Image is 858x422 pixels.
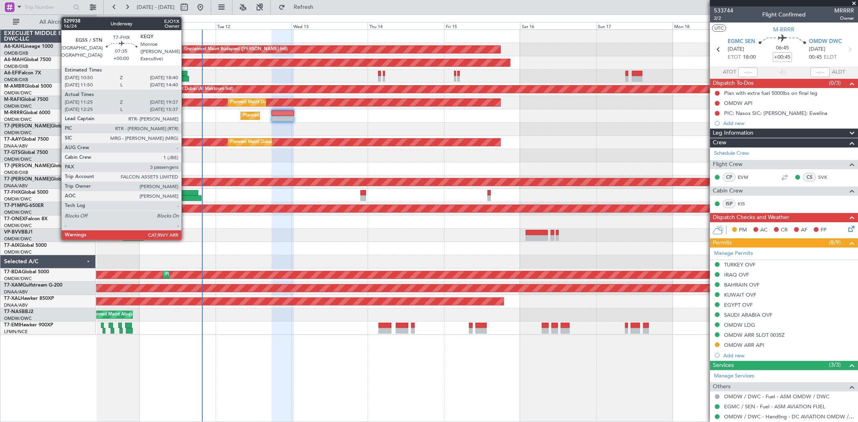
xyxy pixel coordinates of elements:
span: T7-XAM [4,283,23,288]
a: OMDW/DWC [4,103,32,109]
a: DNAA/ABV [4,302,28,308]
a: LFMN/NCE [4,329,28,335]
span: ETOT [728,53,741,61]
div: Add new [723,352,854,359]
a: T7-XALHawker 850XP [4,296,54,301]
span: T7-NAS [4,309,22,314]
span: A6-KAH [4,44,23,49]
span: Dispatch Checks and Weather [713,213,789,222]
div: Planned Maint Dubai (Al Maktoum Intl) [165,269,245,281]
span: A6-MAH [4,57,24,62]
span: OMDW DWC [809,38,842,46]
span: AC [760,226,767,234]
div: Planned Maint Southend [243,110,293,122]
span: 18:00 [743,53,756,61]
div: KUWAIT OVF [724,291,756,298]
div: Mon 18 [673,22,749,29]
span: Dispatch To-Dos [713,79,753,88]
span: T7-[PERSON_NAME] [4,164,51,168]
span: MRRRR [834,6,854,15]
span: (0/3) [829,79,841,87]
span: T7-GTS [4,150,21,155]
a: OMDW/DWC [4,315,32,322]
a: DNAA/ABV [4,143,28,149]
a: T7-AIXGlobal 5000 [4,243,47,248]
a: OMDW/DWC [4,223,32,229]
div: OMDW API [724,100,753,107]
a: T7-XAMGulfstream G-200 [4,283,62,288]
a: OMDW/DWC [4,130,32,136]
span: Others [713,382,730,391]
span: VP-BVV [4,230,21,235]
span: Refresh [287,4,321,10]
a: OMDW/DWC [4,249,32,255]
a: A6-EFIFalcon 7X [4,71,41,76]
span: 06:45 [776,44,789,52]
a: OMDW / DWC - Handling - DC AVIATION OMDW / DWC [724,413,854,420]
span: FP [821,226,827,234]
span: ATOT [723,68,736,76]
div: Planned Maint Dubai (Al Maktoum Intl) [154,83,233,95]
span: T7-FHX [4,190,21,195]
span: T7-EMI [4,323,20,328]
a: T7-GTSGlobal 7500 [4,150,48,155]
a: A6-MAHGlobal 7500 [4,57,51,62]
span: [DATE] [809,45,825,53]
a: T7-NASBBJ2 [4,309,33,314]
a: OMDB/DXB [4,77,28,83]
a: DNAA/ABV [4,289,28,295]
span: M-RAFI [4,97,21,102]
a: A6-KAHLineage 1000 [4,44,53,49]
div: ISP [722,199,736,208]
a: M-RRRRGlobal 6000 [4,111,50,115]
a: T7-ONEXFalcon 8X [4,217,47,221]
span: (8/9) [829,238,841,247]
a: M-RAFIGlobal 7500 [4,97,48,102]
span: PM [739,226,747,234]
div: OMDW ARR SLOT 0035Z [724,332,785,338]
span: 00:45 [809,53,822,61]
span: 533744 [714,6,733,15]
a: KIS [738,200,756,207]
div: Thu 14 [368,22,444,29]
div: IRAQ OVF [724,271,749,278]
input: Trip Number [25,1,71,13]
span: T7-[PERSON_NAME] [4,177,51,182]
div: Fri 15 [444,22,520,29]
span: T7-BDA [4,270,22,275]
a: EGMC / SEN - Fuel - ASM AVIATION FUEL [724,403,825,410]
span: A6-EFI [4,71,19,76]
span: 2/2 [714,15,733,22]
a: OMDW/DWC [4,156,32,162]
div: OMDW ARR API [724,342,764,348]
div: Plan with extra fuel 5000lbs on final leg [724,90,817,96]
a: T7-P1MPG-650ER [4,203,44,208]
a: M-AMBRGlobal 5000 [4,84,52,89]
div: Mon 11 [139,22,215,29]
span: All Aircraft [21,19,85,25]
span: EGMC SEN [728,38,755,46]
span: (3/3) [829,361,841,369]
a: Schedule Crew [714,150,749,158]
div: Tue 12 [216,22,292,29]
a: OMDW/DWC [4,117,32,123]
div: Planned Maint Dubai (Al Maktoum Intl) [230,96,309,109]
a: OMDW/DWC [4,90,32,96]
span: CR [781,226,788,234]
a: T7-[PERSON_NAME]Global 6000 [4,164,78,168]
button: All Aircraft [9,16,87,29]
a: OMDW/DWC [4,236,32,242]
span: Leg Information [713,129,753,138]
span: Cabin Crew [713,186,743,196]
div: BAHRAIN OVF [724,281,759,288]
span: M-AMBR [4,84,25,89]
span: T7-AAY [4,137,21,142]
a: Manage Permits [714,250,753,258]
div: OMDW LDG [724,322,755,328]
a: DNAA/ABV [4,183,28,189]
span: M-RRRR [4,111,23,115]
span: M-RRRR [774,25,795,34]
div: Wed 13 [292,22,368,29]
a: SVK [818,174,836,181]
span: T7-XAL [4,296,21,301]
